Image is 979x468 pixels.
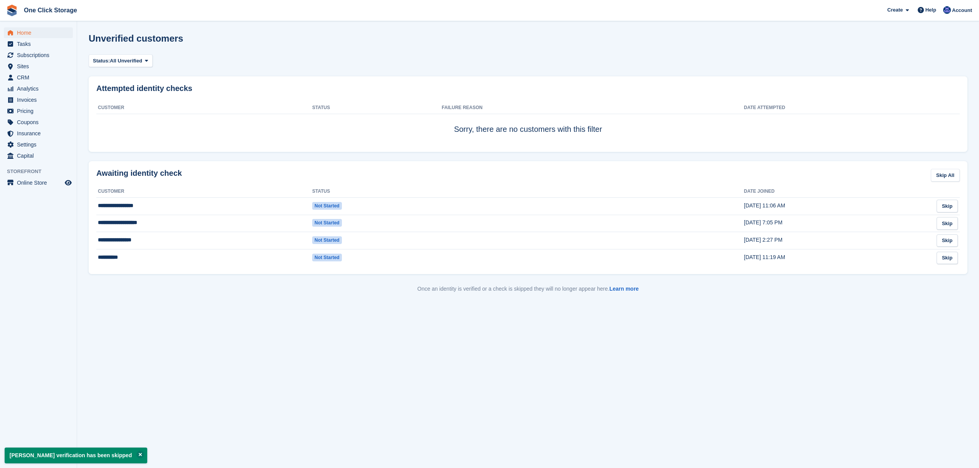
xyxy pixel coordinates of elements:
[943,6,951,14] img: Thomas
[17,177,63,188] span: Online Store
[6,5,18,16] img: stora-icon-8386f47178a22dfd0bd8f6a31ec36ba5ce8667c1dd55bd0f319d3a0aa187defe.svg
[312,102,442,114] th: Status
[744,232,917,249] td: [DATE] 2:27 PM
[744,249,917,266] td: [DATE] 11:19 AM
[4,139,73,150] a: menu
[4,150,73,161] a: menu
[887,6,903,14] span: Create
[17,139,63,150] span: Settings
[4,128,73,139] a: menu
[744,197,917,215] td: [DATE] 11:06 AM
[96,102,312,114] th: Customer
[17,117,63,128] span: Coupons
[312,236,342,244] span: Not started
[17,150,63,161] span: Capital
[4,94,73,105] a: menu
[4,117,73,128] a: menu
[110,57,142,65] span: All Unverified
[312,185,442,198] th: Status
[17,61,63,72] span: Sites
[4,39,73,49] a: menu
[4,72,73,83] a: menu
[937,234,958,247] a: Skip
[93,57,110,65] span: Status:
[442,102,744,114] th: Failure Reason
[96,185,312,198] th: Customer
[4,61,73,72] a: menu
[64,178,73,187] a: Preview store
[7,168,77,175] span: Storefront
[17,94,63,105] span: Invoices
[952,7,972,14] span: Account
[937,217,958,230] a: Skip
[4,177,73,188] a: menu
[89,285,967,293] p: Once an identity is verified or a check is skipped they will no longer appear here.
[4,83,73,94] a: menu
[312,219,342,227] span: Not started
[96,84,960,93] h2: Attempted identity checks
[17,39,63,49] span: Tasks
[744,102,917,114] th: Date attempted
[744,185,917,198] th: Date joined
[312,202,342,210] span: Not started
[17,106,63,116] span: Pricing
[89,33,183,44] h1: Unverified customers
[609,286,639,292] a: Learn more
[17,50,63,61] span: Subscriptions
[937,252,958,264] a: Skip
[312,254,342,261] span: Not started
[4,106,73,116] a: menu
[925,6,936,14] span: Help
[744,215,917,232] td: [DATE] 7:05 PM
[17,83,63,94] span: Analytics
[937,200,958,212] a: Skip
[4,27,73,38] a: menu
[4,50,73,61] a: menu
[96,169,182,178] h2: Awaiting identity check
[17,72,63,83] span: CRM
[931,169,960,182] a: Skip All
[17,128,63,139] span: Insurance
[21,4,80,17] a: One Click Storage
[89,54,153,67] button: Status: All Unverified
[5,448,147,463] p: [PERSON_NAME] verification has been skipped
[454,125,602,133] span: Sorry, there are no customers with this filter
[17,27,63,38] span: Home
